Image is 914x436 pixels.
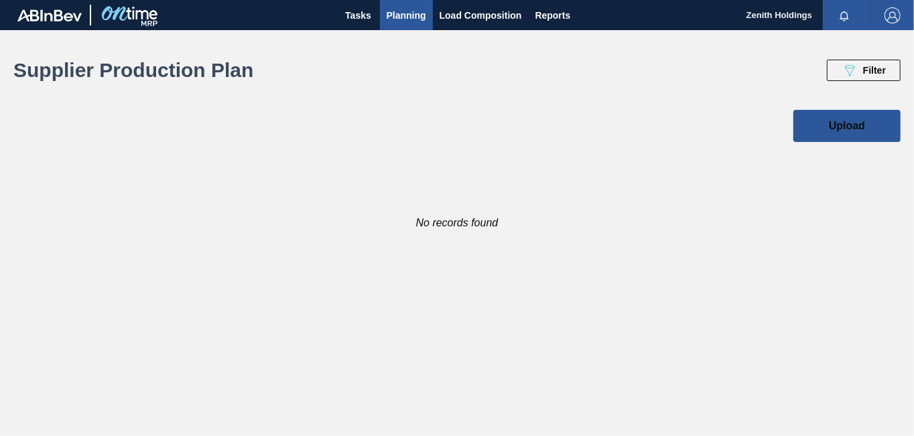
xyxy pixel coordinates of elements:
span: Planning [387,7,426,23]
button: Notifications [823,6,866,25]
img: Logout [885,7,901,23]
span: Tasks [344,7,373,23]
clb-button: Upload [793,110,901,142]
span: Reports [535,7,571,23]
span: Load Composition [440,7,522,23]
img: TNhmsLtSVTkK8tSr43FrP2fwEKptu5GPRR3wAAAABJRU5ErkJggg== [17,9,82,21]
h1: Supplier Production Plan [13,62,321,78]
span: Filter [863,65,886,76]
button: Filter [827,60,901,81]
